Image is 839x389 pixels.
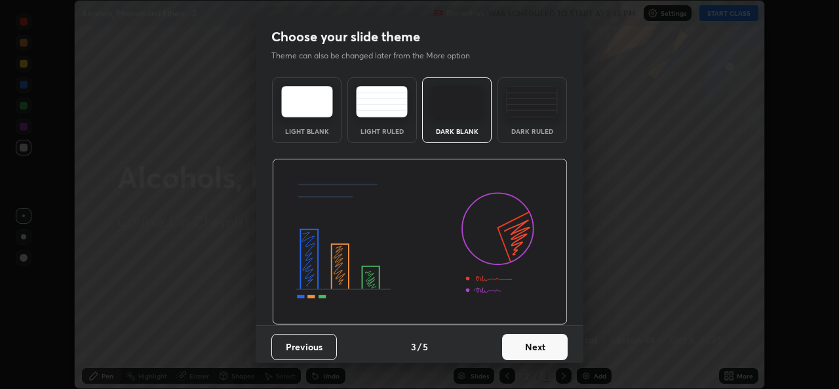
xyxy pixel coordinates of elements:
img: darkRuledTheme.de295e13.svg [506,86,558,117]
button: Previous [271,334,337,360]
div: Dark Blank [431,128,483,134]
img: lightRuledTheme.5fabf969.svg [356,86,408,117]
h2: Choose your slide theme [271,28,420,45]
h4: 3 [411,340,416,354]
img: darkThemeBanner.d06ce4a2.svg [272,159,568,325]
h4: 5 [423,340,428,354]
p: Theme can also be changed later from the More option [271,50,484,62]
button: Next [502,334,568,360]
div: Light Ruled [356,128,408,134]
h4: / [418,340,421,354]
div: Dark Ruled [506,128,558,134]
img: lightTheme.e5ed3b09.svg [281,86,333,117]
img: darkTheme.f0cc69e5.svg [431,86,483,117]
div: Light Blank [281,128,333,134]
